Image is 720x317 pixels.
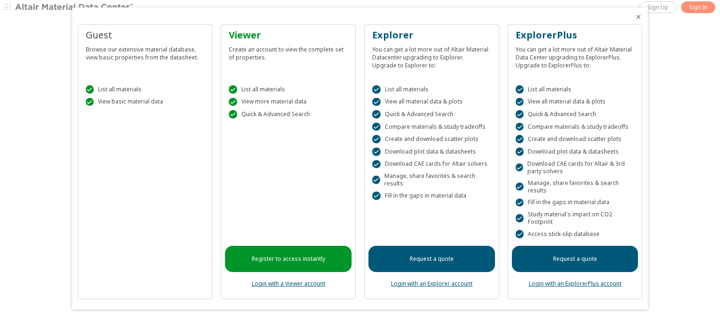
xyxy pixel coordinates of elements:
[86,29,205,42] div: Guest
[372,85,491,94] div: List all materials
[372,135,491,143] div: Create and download scatter plots
[229,98,348,106] div: View more material data
[229,98,237,106] div: 
[229,110,237,118] div: 
[516,214,524,222] div: 
[516,163,523,172] div: 
[372,192,491,200] div: Fill in the gaps in material data
[372,110,381,118] div: 
[229,85,237,94] div: 
[368,246,495,272] a: Request a quote
[372,160,381,169] div: 
[86,85,205,94] div: List all materials
[516,98,524,106] div: 
[372,160,491,169] div: Download CAE cards for Altair solvers
[372,192,381,200] div: 
[372,147,491,156] div: Download plot data & datasheets
[516,135,524,143] div: 
[372,29,491,42] div: Explorer
[516,183,524,191] div: 
[516,160,635,175] div: Download CAE cards for Altair & 3rd party solvers
[516,147,635,156] div: Download plot data & datasheets
[516,110,524,118] div: 
[229,110,348,118] div: Quick & Advanced Search
[372,147,381,156] div: 
[252,280,325,288] a: Login with a Viewer account
[529,280,622,288] a: Login with an ExplorerPlus account
[516,85,524,94] div: 
[372,110,491,118] div: Quick & Advanced Search
[516,42,635,69] div: You can get a lot more out of Altair Material Data Center upgrading to ExplorerPlus. Upgrade to E...
[516,179,635,194] div: Manage, share favorites & search results
[225,246,352,272] a: Register to access instantly
[516,85,635,94] div: List all materials
[516,110,635,118] div: Quick & Advanced Search
[516,135,635,143] div: Create and download scatter plots
[516,147,524,156] div: 
[86,42,205,61] div: Browse our extensive material database, view basic properties from the datasheet.
[372,135,381,143] div: 
[516,230,635,238] div: Access stick-slip database
[516,29,635,42] div: ExplorerPlus
[372,172,491,187] div: Manage, share favorites & search results
[372,98,381,106] div: 
[372,42,491,69] div: You can get a lot more out of Altair Material Datacenter upgrading to Explorer. Upgrade to Explor...
[229,42,348,61] div: Create an account to view the complete set of properties.
[516,123,635,131] div: Compare materials & study tradeoffs
[512,246,638,272] a: Request a quote
[372,123,381,131] div: 
[372,85,381,94] div: 
[516,123,524,131] div: 
[635,13,642,21] button: Close
[391,280,472,288] a: Login with an Explorer account
[516,230,524,238] div: 
[516,199,524,207] div: 
[372,98,491,106] div: View all material data & plots
[516,98,635,106] div: View all material data & plots
[516,211,635,226] div: Study material's impact on CO2 Footprint
[229,85,348,94] div: List all materials
[372,123,491,131] div: Compare materials & study tradeoffs
[86,85,94,94] div: 
[516,199,635,207] div: Fill in the gaps in material data
[229,29,348,42] div: Viewer
[86,98,94,106] div: 
[372,176,380,184] div: 
[86,98,205,106] div: View basic material data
